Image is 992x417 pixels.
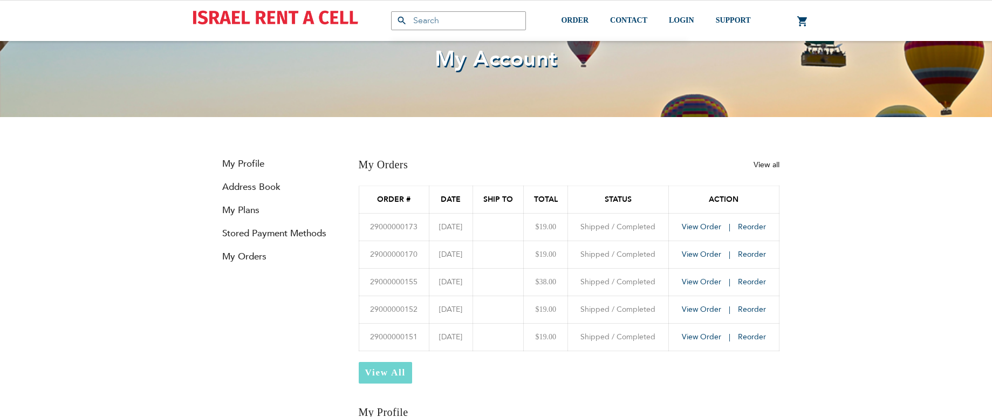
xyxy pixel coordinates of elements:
[738,222,766,232] a: Reorder
[682,332,736,342] a: View Order
[669,1,694,41] a: LOGIN
[568,241,668,269] td: Shipped / Completed
[738,332,766,342] a: Reorder
[568,324,668,351] td: Shipped / Completed
[213,250,343,263] a: My Orders
[359,296,429,324] td: 29000000152
[568,296,668,324] td: Shipped / Completed
[610,1,647,41] a: CONTACT
[359,186,429,214] th: Order #
[738,249,766,259] a: Reorder
[561,16,589,24] span: ORDER
[568,269,668,296] td: Shipped / Completed
[669,16,694,24] span: LOGIN
[738,277,766,287] a: Reorder
[524,186,568,214] th: Total
[429,269,473,296] td: [DATE]
[359,158,408,172] h3: My Orders
[535,250,556,258] span: $19.00
[682,304,736,315] a: View Order
[213,227,343,240] a: Stored Payment Methods
[561,1,589,41] a: ORDER
[435,44,558,74] span: My Account
[568,186,668,214] th: Status
[429,324,473,351] td: [DATE]
[181,1,370,40] img: Cellular Israel
[682,332,721,342] span: View Order
[429,214,473,241] td: [DATE]
[213,158,343,170] a: My Profile
[359,214,429,241] td: 29000000173
[429,296,473,324] td: [DATE]
[359,269,429,296] td: 29000000155
[535,223,556,231] span: $19.00
[682,277,721,287] span: View Order
[754,160,779,170] a: View all
[682,304,721,315] span: View Order
[682,222,736,232] a: View Order
[682,249,721,259] span: View Order
[391,11,526,30] input: Search
[359,241,429,269] td: 29000000170
[429,186,473,214] th: Date
[365,367,406,378] span: View All
[610,16,647,24] span: CONTACT
[473,186,523,214] th: Ship To
[535,333,556,341] span: $19.00
[213,204,343,216] a: My Plans
[535,278,556,286] span: $38.00
[359,324,429,351] td: 29000000151
[535,305,556,313] span: $19.00
[213,181,343,193] a: Address Book
[668,186,779,214] th: Action
[738,304,766,315] a: Reorder
[682,249,736,259] a: View Order
[682,277,736,287] a: View Order
[716,1,751,41] a: SUPPORT
[716,16,751,24] span: SUPPORT
[359,362,413,384] a: View All
[568,214,668,241] td: Shipped / Completed
[429,241,473,269] td: [DATE]
[682,222,721,232] span: View Order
